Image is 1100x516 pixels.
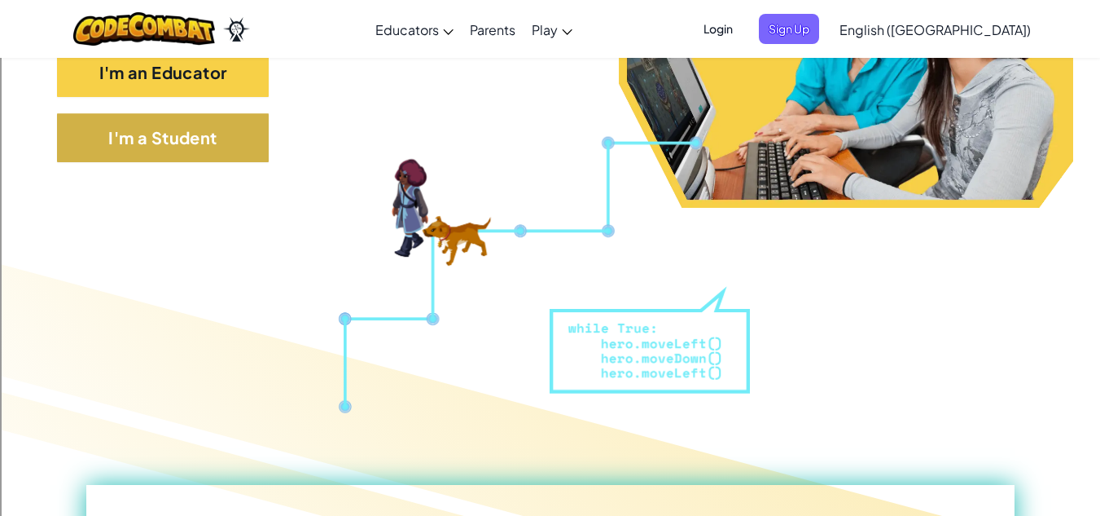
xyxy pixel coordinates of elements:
div: Delete [7,51,1093,65]
div: Sign out [7,80,1093,95]
div: Sort A > Z [7,7,1093,21]
a: Play [524,7,581,51]
a: Educators [367,7,462,51]
div: Options [7,65,1093,80]
button: Sign Up [759,14,819,44]
a: English ([GEOGRAPHIC_DATA]) [831,7,1039,51]
button: I'm a Student [57,113,269,162]
img: CodeCombat logo [73,12,216,46]
div: Rename [7,95,1093,109]
div: Move To ... [7,109,1093,124]
button: I'm an Educator [57,48,269,97]
div: Sort New > Old [7,21,1093,36]
img: Ozaria [223,17,249,42]
span: Play [532,21,558,38]
a: Parents [462,7,524,51]
span: Educators [375,21,439,38]
div: Move To ... [7,36,1093,51]
span: English ([GEOGRAPHIC_DATA]) [839,21,1031,38]
button: Login [694,14,743,44]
